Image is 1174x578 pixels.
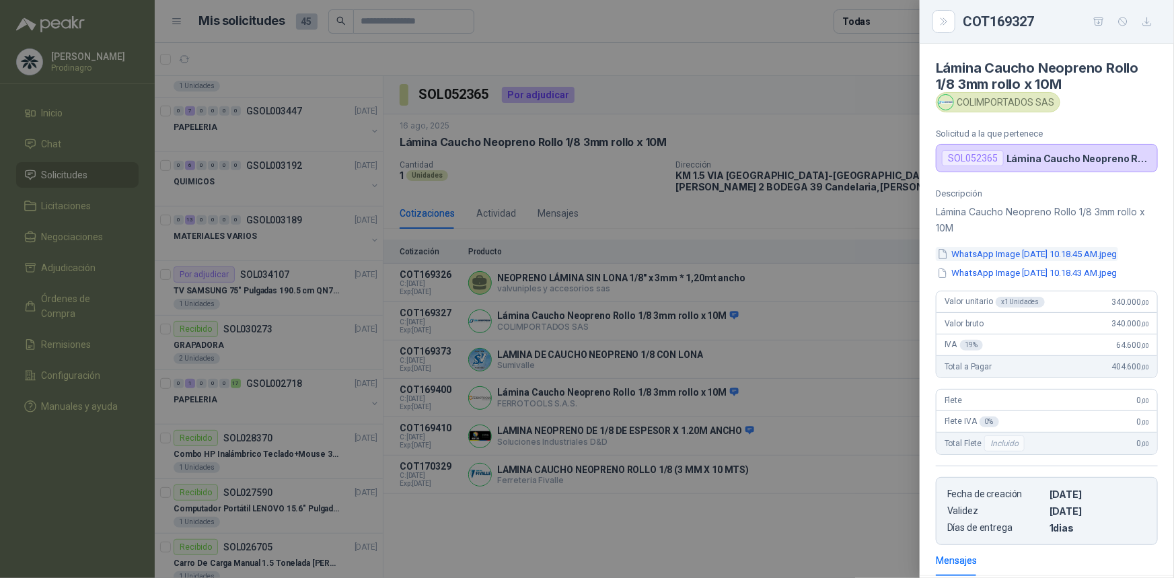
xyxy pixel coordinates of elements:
[1137,417,1149,427] span: 0
[942,150,1004,166] div: SOL052365
[963,11,1158,32] div: COT169327
[1137,439,1149,448] span: 0
[936,247,1118,261] button: WhatsApp Image [DATE] 10.18.45 AM.jpeg
[936,553,977,568] div: Mensajes
[945,362,992,371] span: Total a Pagar
[1111,297,1149,307] span: 340.000
[1006,153,1152,164] p: Lámina Caucho Neopreno Rollo 1/8 3mm rollo x 10M
[980,417,999,427] div: 0 %
[936,266,1118,281] button: WhatsApp Image [DATE] 10.18.43 AM.jpeg
[996,297,1045,308] div: x 1 Unidades
[936,13,952,30] button: Close
[1141,320,1149,328] span: ,00
[1141,342,1149,349] span: ,00
[945,417,999,427] span: Flete IVA
[1137,396,1149,405] span: 0
[1141,397,1149,404] span: ,00
[1111,319,1149,328] span: 340.000
[945,297,1045,308] span: Valor unitario
[945,340,983,351] span: IVA
[936,129,1158,139] p: Solicitud a la que pertenece
[1141,363,1149,371] span: ,00
[1111,362,1149,371] span: 404.600
[1050,522,1146,534] p: 1 dias
[947,522,1044,534] p: Días de entrega
[947,505,1044,517] p: Validez
[1116,340,1149,350] span: 64.600
[947,489,1044,500] p: Fecha de creación
[936,60,1158,92] h4: Lámina Caucho Neopreno Rollo 1/8 3mm rollo x 10M
[939,95,953,110] img: Company Logo
[945,396,962,405] span: Flete
[984,435,1025,451] div: Incluido
[1050,505,1146,517] p: [DATE]
[945,319,984,328] span: Valor bruto
[945,435,1027,451] span: Total Flete
[1141,299,1149,306] span: ,00
[936,204,1158,236] p: Lámina Caucho Neopreno Rollo 1/8 3mm rollo x 10M
[1050,489,1146,500] p: [DATE]
[960,340,984,351] div: 19 %
[936,92,1060,112] div: COLIMPORTADOS SAS
[936,188,1158,198] p: Descripción
[1141,440,1149,447] span: ,00
[1141,419,1149,426] span: ,00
